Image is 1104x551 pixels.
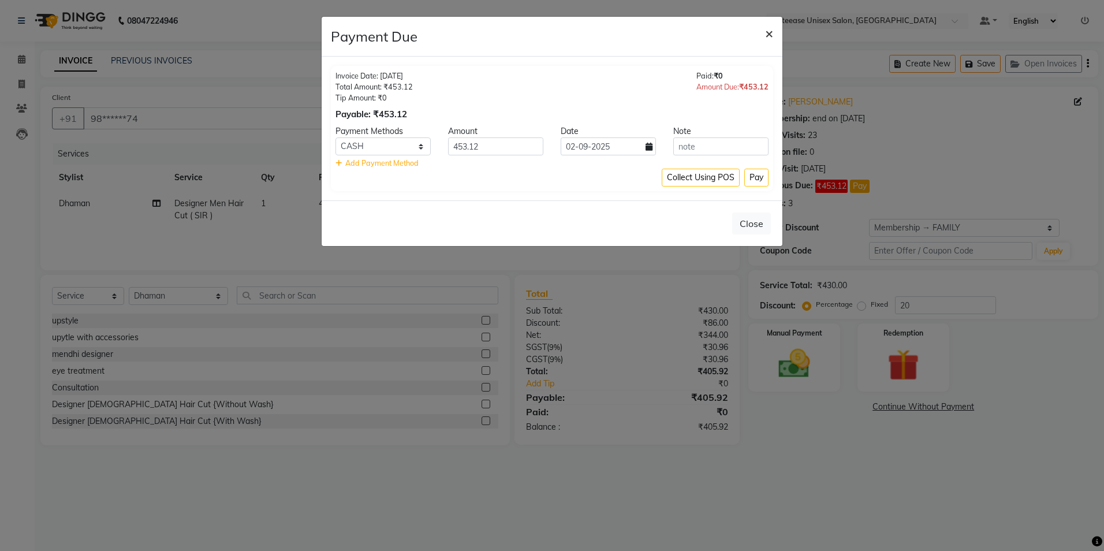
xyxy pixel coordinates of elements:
span: Add Payment Method [345,158,419,167]
div: Amount Due: [696,81,769,92]
div: Paid: [696,70,769,81]
div: Total Amount: ₹453.12 [335,81,413,92]
div: Note [665,125,777,137]
input: Amount [448,137,543,155]
span: × [765,24,773,42]
button: Close [732,213,771,234]
span: ₹453.12 [739,82,769,91]
div: Tip Amount: ₹0 [335,92,413,103]
div: Amount [439,125,552,137]
button: Close [756,17,782,49]
button: Pay [744,169,769,187]
input: note [673,137,769,155]
span: ₹0 [714,71,723,80]
div: Payable: ₹453.12 [335,108,413,121]
div: Payment Methods [327,125,439,137]
button: Collect Using POS [662,169,740,187]
div: Date [552,125,665,137]
input: yyyy-mm-dd [561,137,656,155]
div: Invoice Date: [DATE] [335,70,413,81]
h4: Payment Due [331,26,417,47]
